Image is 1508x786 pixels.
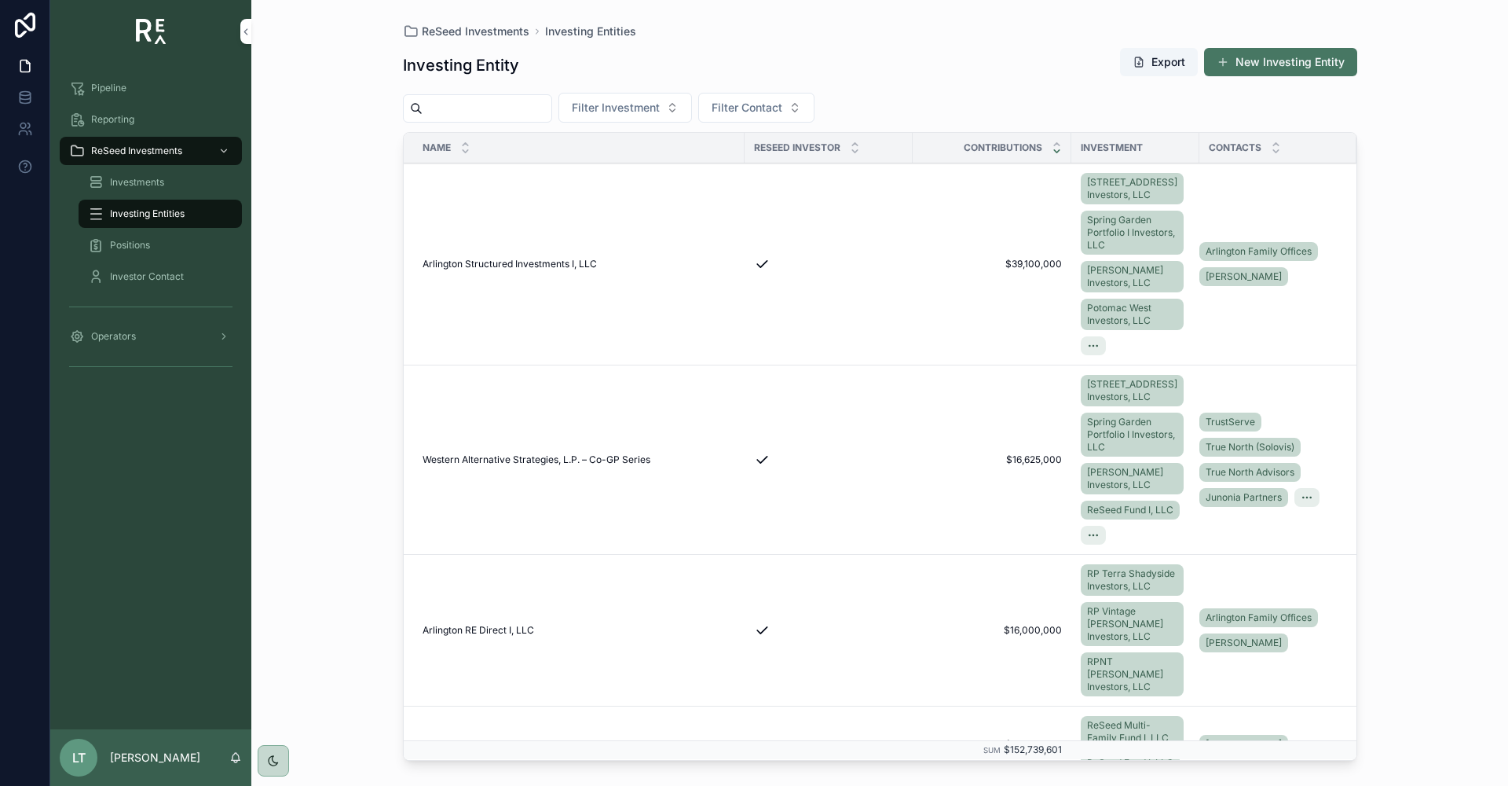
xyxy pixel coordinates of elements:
[423,258,735,270] a: Arlington Structured Investments I, LLC
[110,270,184,283] span: Investor Contact
[422,24,529,39] span: ReSeed Investments
[423,258,597,270] span: Arlington Structured Investments I, LLC
[1206,491,1282,504] span: Junonia Partners
[1204,48,1357,76] button: New Investing Entity
[1206,416,1255,428] span: TrustServe
[1199,242,1318,261] a: Arlington Family Offices
[964,141,1042,154] span: Contributions
[1199,239,1338,289] a: Arlington Family Offices[PERSON_NAME]
[1209,141,1261,154] span: Contacts
[1081,716,1184,747] a: ReSeed Multi-Family Fund I, LLC
[1081,652,1184,696] a: RPNT [PERSON_NAME] Investors, LLC
[1081,463,1184,494] a: [PERSON_NAME] Investors, LLC
[60,105,242,134] a: Reporting
[1087,504,1173,516] span: ReSeed Fund I, LLC
[1199,410,1338,510] a: TrustServeTrue North (Solovis)True North AdvisorsJunonia Partners
[1087,176,1177,201] span: [STREET_ADDRESS] Investors, LLC
[91,82,126,94] span: Pipeline
[1087,719,1177,744] span: ReSeed Multi-Family Fund I, LLC
[423,454,650,466] span: Western Alternative Strategies, L.P. – Co-GP Series
[423,454,735,466] a: Western Alternative Strategies, L.P. – Co-GP Series
[1087,567,1177,593] span: RP Terra Shadyside Investors, LLC
[1199,732,1338,757] a: [PERSON_NAME]
[91,113,134,126] span: Reporting
[545,24,636,39] a: Investing Entities
[1087,656,1177,693] span: RPNT [PERSON_NAME] Investors, LLC
[136,19,167,44] img: App logo
[423,624,735,637] a: Arlington RE Direct I, LLC
[1081,501,1180,520] a: ReSeed Fund I, LLC
[698,93,814,123] button: Select Button
[1199,488,1288,507] a: Junonia Partners
[1087,605,1177,643] span: RP Vintage [PERSON_NAME] Investors, LLC
[91,330,136,343] span: Operators
[1081,375,1184,406] a: [STREET_ADDRESS] Investors, LLC
[1081,261,1184,292] a: [PERSON_NAME] Investors, LLC
[403,54,519,76] h1: Investing Entity
[1199,608,1318,627] a: Arlington Family Offices
[983,747,1001,755] small: Sum
[1081,602,1184,646] a: RP Vintage [PERSON_NAME] Investors, LLC
[1120,48,1198,76] button: Export
[1004,744,1062,756] span: $152,739,601
[1081,713,1190,776] a: ReSeed Multi-Family Fund I, LLCReSeed Fund I, LLC
[572,100,660,116] span: Filter Investment
[1206,637,1282,649] span: [PERSON_NAME]
[1199,413,1261,432] a: TrustServe
[1087,264,1177,289] span: [PERSON_NAME] Investors, LLC
[1206,441,1294,454] span: True North (Solovis)
[712,100,782,116] span: Filter Contact
[1199,605,1338,656] a: Arlington Family Offices[PERSON_NAME]
[1199,438,1301,457] a: True North (Solovis)
[922,454,1062,466] a: $16,625,000
[1087,302,1177,327] span: Potomac West Investors, LLC
[1081,211,1184,255] a: Spring Garden Portfolio I Investors, LLC
[60,74,242,102] a: Pipeline
[423,624,534,637] span: Arlington RE Direct I, LLC
[1081,141,1143,154] span: Investment
[1206,270,1282,283] span: [PERSON_NAME]
[110,176,164,189] span: Investments
[1081,299,1184,330] a: Potomac West Investors, LLC
[1206,612,1312,624] span: Arlington Family Offices
[1087,466,1177,491] span: [PERSON_NAME] Investors, LLC
[110,750,200,766] p: [PERSON_NAME]
[1081,173,1184,204] a: [STREET_ADDRESS] Investors, LLC
[1081,564,1184,596] a: RP Terra Shadyside Investors, LLC
[1199,267,1288,286] a: [PERSON_NAME]
[1199,735,1288,754] a: [PERSON_NAME]
[60,137,242,165] a: ReSeed Investments
[1081,561,1190,700] a: RP Terra Shadyside Investors, LLCRP Vintage [PERSON_NAME] Investors, LLCRPNT [PERSON_NAME] Invest...
[1206,738,1282,751] span: [PERSON_NAME]
[922,738,1062,751] a: $15,075,000
[558,93,692,123] button: Select Button
[79,168,242,196] a: Investments
[1087,416,1177,454] span: Spring Garden Portfolio I Investors, LLC
[922,258,1062,270] a: $39,100,000
[79,231,242,259] a: Positions
[423,141,451,154] span: Name
[1199,634,1288,652] a: [PERSON_NAME]
[79,200,242,228] a: Investing Entities
[110,239,150,252] span: Positions
[403,24,529,39] a: ReSeed Investments
[72,748,86,767] span: LT
[1206,245,1312,258] span: Arlington Family Offices
[91,145,182,157] span: ReSeed Investments
[110,208,185,220] span: Investing Entities
[1081,170,1190,358] a: [STREET_ADDRESS] Investors, LLCSpring Garden Portfolio I Investors, LLC[PERSON_NAME] Investors, L...
[1199,463,1301,482] a: True North Advisors
[423,738,735,751] a: Equity Management Partners ReSeed I, LLC
[922,624,1062,637] a: $16,000,000
[1206,466,1294,479] span: True North Advisors
[79,263,242,291] a: Investor Contact
[423,738,617,751] span: Equity Management Partners ReSeed I, LLC
[754,141,840,154] span: ReSeed Investor
[1081,372,1190,548] a: [STREET_ADDRESS] Investors, LLCSpring Garden Portfolio I Investors, LLC[PERSON_NAME] Investors, L...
